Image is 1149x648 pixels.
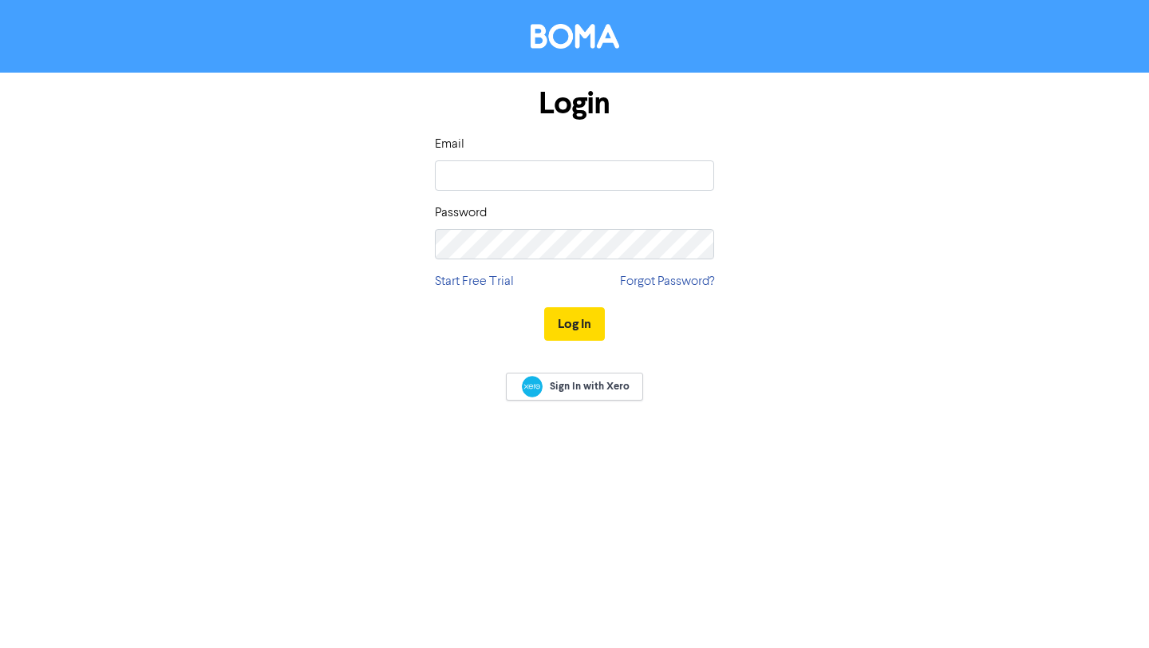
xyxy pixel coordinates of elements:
[435,85,714,122] h1: Login
[550,379,630,393] span: Sign In with Xero
[522,376,543,397] img: Xero logo
[435,135,464,154] label: Email
[435,203,487,223] label: Password
[544,307,605,341] button: Log In
[620,272,714,291] a: Forgot Password?
[506,373,643,401] a: Sign In with Xero
[531,24,619,49] img: BOMA Logo
[435,272,514,291] a: Start Free Trial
